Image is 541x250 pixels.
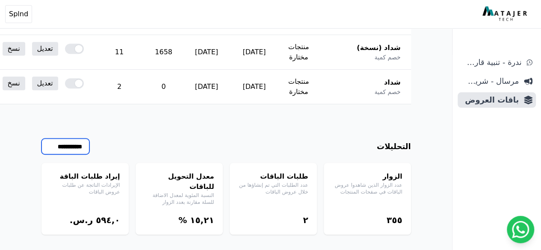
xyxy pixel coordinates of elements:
img: MatajerTech Logo [482,6,529,22]
span: % [178,215,187,225]
h3: التحليلات [377,141,411,153]
td: [DATE] [231,35,278,70]
p: عدد الطلبات التي تم إنشاؤها من خلال عروض الباقات [238,182,308,195]
bdi: ٥٩٤,۰ [96,215,120,225]
span: Splnd [9,9,28,19]
td: [DATE] [183,35,231,70]
a: نسخ [3,42,25,56]
span: ندرة - تنبية قارب علي النفاذ [461,56,521,68]
td: 2 [94,70,145,104]
h4: طلبات الباقات [238,171,308,182]
bdi: ١٥,٢١ [190,215,214,225]
a: تعديل [32,42,58,56]
span: شداد [384,77,401,88]
span: باقات العروض [461,94,519,106]
td: [DATE] [231,70,278,104]
td: [DATE] [183,70,231,104]
span: خصم كمية [374,53,400,62]
span: ر.س. [70,215,93,225]
span: خصم كمية [374,88,400,96]
p: النسبة المئوية لمعدل الاضافة للسلة مقارنة بعدد الزوار [144,192,214,206]
span: شداد (نسخة) [357,43,400,53]
a: تعديل [32,76,58,90]
td: منتجات مختارة [278,70,319,104]
div: ۳٥٥ [332,214,402,226]
p: الإيرادات الناتجة عن طلبات عروض الباقات [50,182,120,195]
a: نسخ [3,76,25,90]
td: 11 [94,35,145,70]
td: 1658 [145,35,183,70]
span: مرسال - شريط دعاية [461,75,519,87]
h4: الزوار [332,171,402,182]
h4: معدل التحويل للباقات [144,171,214,192]
button: Splnd [5,5,32,23]
h4: إيراد طلبات الباقة [50,171,120,182]
td: 0 [145,70,183,104]
p: عدد الزوار الذين شاهدوا عروض الباقات في صفحات المنتجات [332,182,402,195]
td: منتجات مختارة [278,35,319,70]
div: ٢ [238,214,308,226]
